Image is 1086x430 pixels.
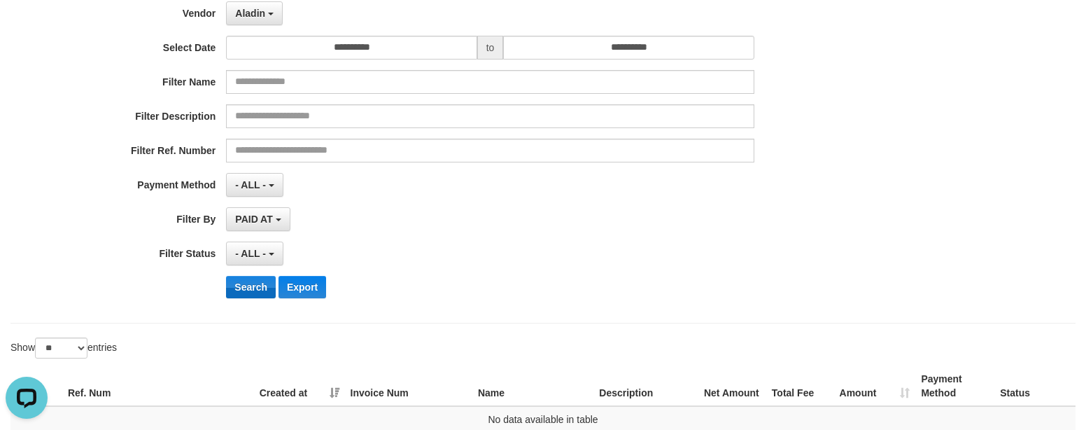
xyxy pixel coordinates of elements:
[766,366,834,406] th: Total Fee
[235,248,266,259] span: - ALL -
[62,366,254,406] th: Ref. Num
[6,6,48,48] button: Open LiveChat chat widget
[10,366,62,406] th: Game
[472,366,593,406] th: Name
[254,366,345,406] th: Created at: activate to sort column ascending
[10,338,117,359] label: Show entries
[994,366,1076,406] th: Status
[698,366,766,406] th: Net Amount
[278,276,326,298] button: Export
[235,8,265,19] span: Aladin
[235,179,266,190] span: - ALL -
[226,207,290,231] button: PAID AT
[915,366,994,406] th: Payment Method
[235,214,272,225] span: PAID AT
[593,366,698,406] th: Description
[226,1,283,25] button: Aladin
[226,242,283,265] button: - ALL -
[226,173,283,197] button: - ALL -
[345,366,472,406] th: Invoice Num
[834,366,916,406] th: Amount: activate to sort column ascending
[226,276,276,298] button: Search
[35,338,87,359] select: Showentries
[477,36,504,60] span: to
